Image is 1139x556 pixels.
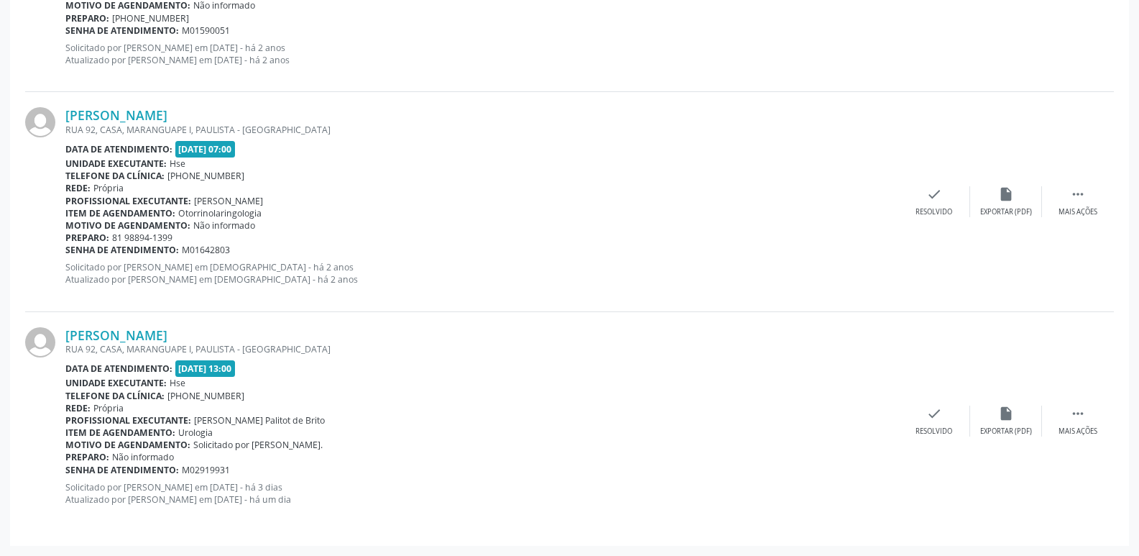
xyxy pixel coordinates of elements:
[182,464,230,476] span: M02919931
[1070,406,1086,421] i: 
[193,439,323,451] span: Solicitado por [PERSON_NAME].
[112,451,174,463] span: Não informado
[170,158,185,170] span: Hse
[193,219,255,232] span: Não informado
[65,219,190,232] b: Motivo de agendamento:
[65,124,898,136] div: RUA 92, CASA, MARANGUAPE I, PAULISTA - [GEOGRAPHIC_DATA]
[112,12,189,24] span: [PHONE_NUMBER]
[65,232,109,244] b: Preparo:
[1070,186,1086,202] i: 
[175,141,236,158] span: [DATE] 07:00
[65,439,190,451] b: Motivo de agendamento:
[65,363,172,375] b: Data de atendimento:
[170,377,185,389] span: Hse
[182,244,230,256] span: M01642803
[65,158,167,170] b: Unidade executante:
[25,107,55,137] img: img
[112,232,172,244] span: 81 98894-1399
[65,195,191,207] b: Profissional executante:
[1059,207,1097,217] div: Mais ações
[194,195,263,207] span: [PERSON_NAME]
[65,182,91,194] b: Rede:
[178,207,262,219] span: Otorrinolaringologia
[65,402,91,414] b: Rede:
[65,107,167,123] a: [PERSON_NAME]
[980,207,1032,217] div: Exportar (PDF)
[65,170,165,182] b: Telefone da clínica:
[167,170,244,182] span: [PHONE_NUMBER]
[916,427,952,437] div: Resolvido
[65,12,109,24] b: Preparo:
[182,24,230,37] span: M01590051
[980,427,1032,437] div: Exportar (PDF)
[65,390,165,402] b: Telefone da clínica:
[998,186,1014,202] i: insert_drive_file
[65,343,898,355] div: RUA 92, CASA, MARANGUAPE I, PAULISTA - [GEOGRAPHIC_DATA]
[65,244,179,256] b: Senha de atendimento:
[65,24,179,37] b: Senha de atendimento:
[175,360,236,377] span: [DATE] 13:00
[65,377,167,389] b: Unidade executante:
[65,481,898,506] p: Solicitado por [PERSON_NAME] em [DATE] - há 3 dias Atualizado por [PERSON_NAME] em [DATE] - há um...
[926,406,942,421] i: check
[65,451,109,463] b: Preparo:
[65,327,167,343] a: [PERSON_NAME]
[65,414,191,427] b: Profissional executante:
[194,414,325,427] span: [PERSON_NAME] Palitot de Brito
[178,427,213,439] span: Urologia
[93,182,124,194] span: Própria
[1059,427,1097,437] div: Mais ações
[65,427,175,439] b: Item de agendamento:
[65,261,898,286] p: Solicitado por [PERSON_NAME] em [DEMOGRAPHIC_DATA] - há 2 anos Atualizado por [PERSON_NAME] em [D...
[93,402,124,414] span: Própria
[167,390,244,402] span: [PHONE_NUMBER]
[926,186,942,202] i: check
[65,207,175,219] b: Item de agendamento:
[25,327,55,357] img: img
[65,42,898,66] p: Solicitado por [PERSON_NAME] em [DATE] - há 2 anos Atualizado por [PERSON_NAME] em [DATE] - há 2 ...
[998,406,1014,421] i: insert_drive_file
[65,143,172,155] b: Data de atendimento:
[916,207,952,217] div: Resolvido
[65,464,179,476] b: Senha de atendimento:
